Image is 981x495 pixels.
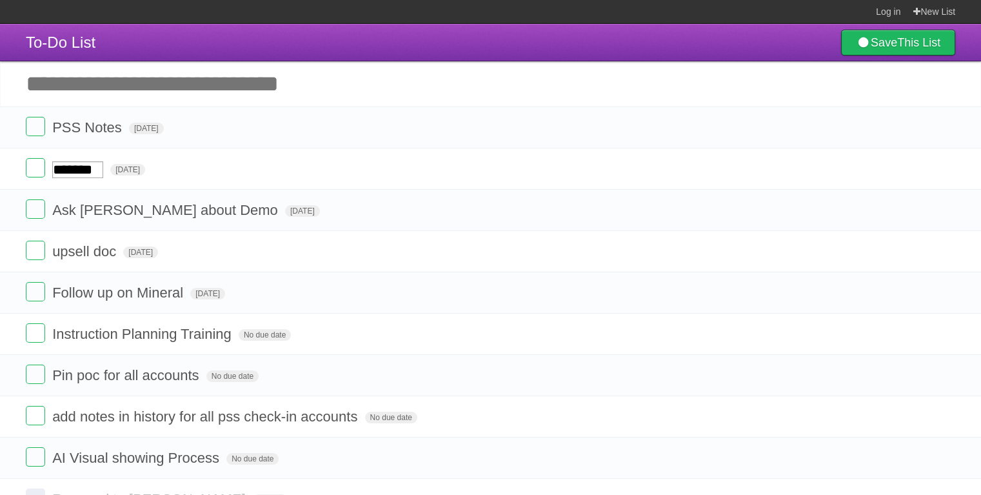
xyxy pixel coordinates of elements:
span: PSS Notes [52,119,125,136]
span: AI Visual showing Process [52,450,223,466]
label: Done [26,117,45,136]
span: Instruction Planning Training [52,326,235,342]
span: [DATE] [123,247,158,258]
span: No due date [365,412,417,423]
label: Done [26,241,45,260]
span: [DATE] [190,288,225,299]
label: Done [26,365,45,384]
span: [DATE] [285,205,320,217]
span: Ask [PERSON_NAME] about Demo [52,202,281,218]
span: add notes in history for all pss check-in accounts [52,409,361,425]
span: To-Do List [26,34,95,51]
span: Follow up on Mineral [52,285,186,301]
span: upsell doc [52,243,119,259]
span: Pin poc for all accounts [52,367,202,383]
label: Done [26,199,45,219]
b: This List [897,36,940,49]
label: Done [26,158,45,177]
label: Done [26,282,45,301]
span: No due date [226,453,279,465]
a: SaveThis List [841,30,955,56]
label: Done [26,447,45,467]
span: No due date [239,329,291,341]
span: No due date [206,370,259,382]
span: [DATE] [110,164,145,176]
label: Done [26,323,45,343]
span: [DATE] [129,123,164,134]
label: Done [26,406,45,425]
